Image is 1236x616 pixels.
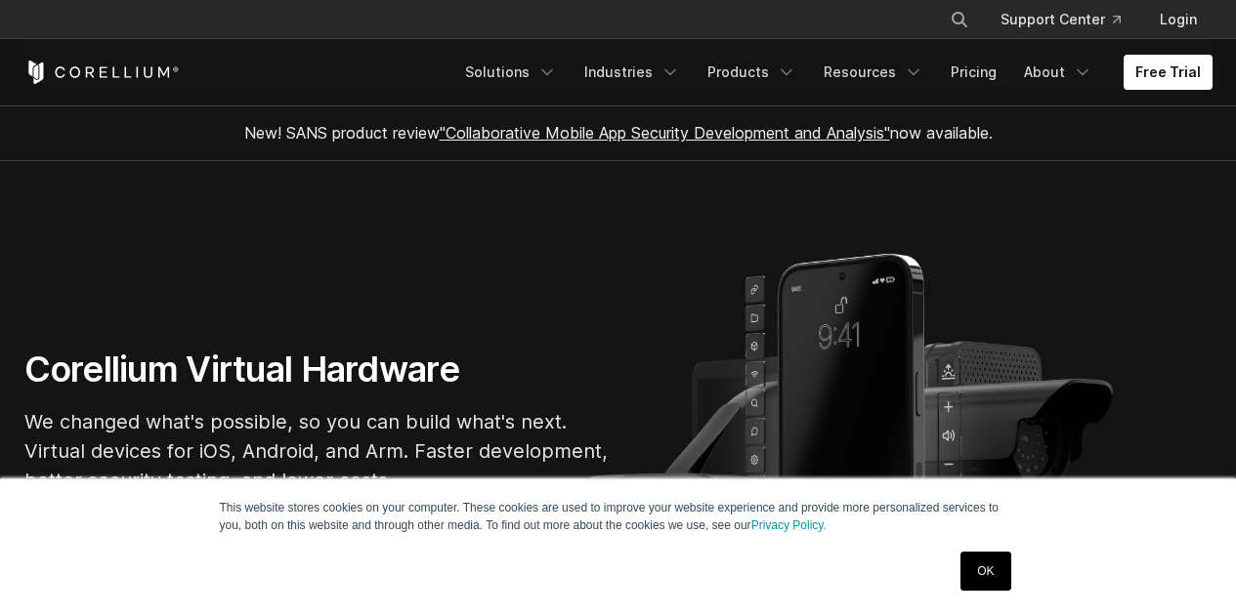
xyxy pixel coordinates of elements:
a: Corellium Home [24,61,180,84]
p: We changed what's possible, so you can build what's next. Virtual devices for iOS, Android, and A... [24,407,611,495]
p: This website stores cookies on your computer. These cookies are used to improve your website expe... [220,499,1017,534]
a: Login [1144,2,1213,37]
a: Industries [573,55,692,90]
a: OK [960,552,1010,591]
h1: Corellium Virtual Hardware [24,348,611,391]
a: Resources [812,55,935,90]
a: Solutions [453,55,569,90]
a: "Collaborative Mobile App Security Development and Analysis" [440,123,890,143]
a: Free Trial [1124,55,1213,90]
div: Navigation Menu [453,55,1213,90]
button: Search [942,2,977,37]
a: Products [696,55,808,90]
a: Pricing [939,55,1008,90]
a: Support Center [985,2,1136,37]
a: About [1012,55,1104,90]
div: Navigation Menu [926,2,1213,37]
span: New! SANS product review now available. [244,123,993,143]
a: Privacy Policy. [751,518,827,532]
